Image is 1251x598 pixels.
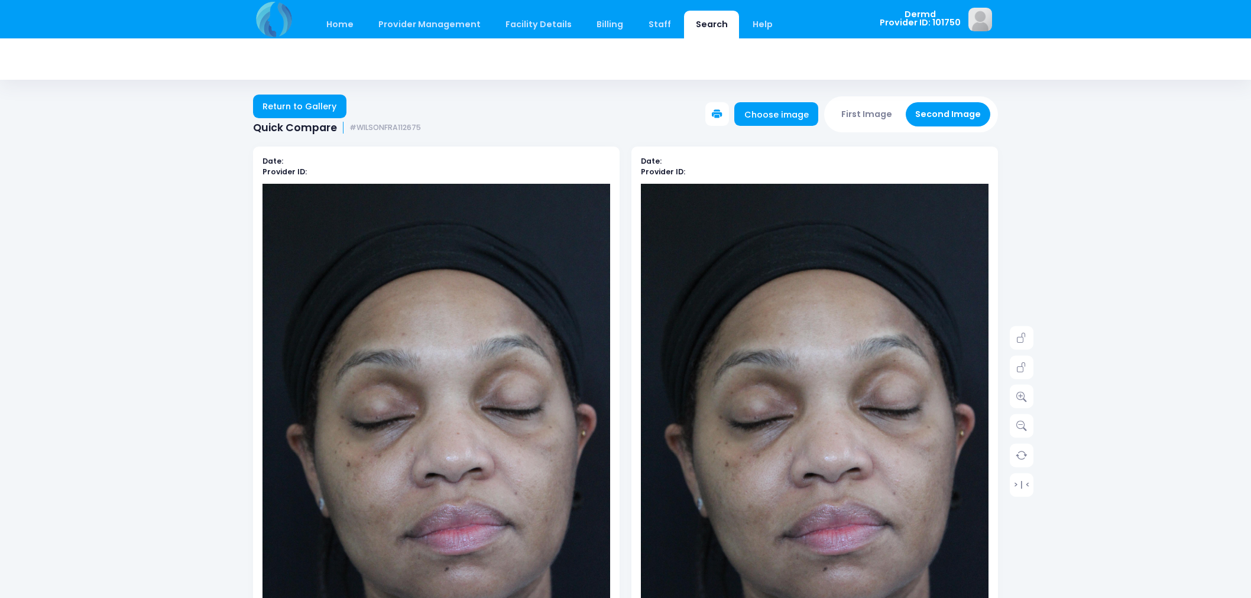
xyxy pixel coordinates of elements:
b: Date: [641,156,662,166]
button: Second Image [906,102,991,126]
a: Billing [585,11,635,38]
span: Dermd Provider ID: 101750 [880,10,961,27]
b: Provider ID: [641,167,685,177]
a: Choose image [734,102,818,126]
a: Return to Gallery [253,95,346,118]
small: #WILSONFRA112675 [349,123,421,132]
a: Help [741,11,785,38]
a: Search [684,11,739,38]
span: Quick Compare [253,122,337,134]
b: Date: [262,156,283,166]
button: First Image [832,102,902,126]
a: Staff [637,11,682,38]
a: Home [315,11,365,38]
img: image [968,8,992,31]
a: Provider Management [367,11,492,38]
a: Facility Details [494,11,584,38]
b: Provider ID: [262,167,307,177]
a: > | < [1010,473,1033,496]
